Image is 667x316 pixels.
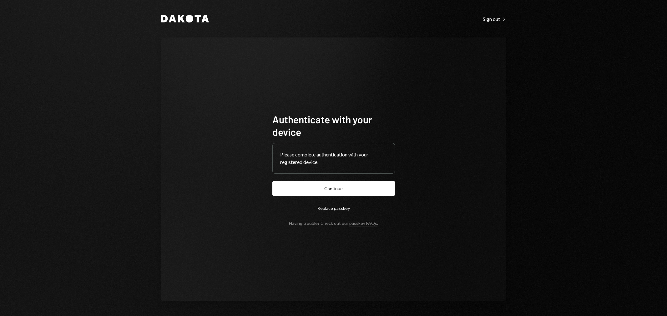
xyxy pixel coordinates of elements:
[483,15,506,22] a: Sign out
[289,220,378,226] div: Having trouble? Check out our .
[280,151,387,166] div: Please complete authentication with your registered device.
[272,201,395,215] button: Replace passkey
[272,181,395,196] button: Continue
[349,220,377,226] a: passkey FAQs
[483,16,506,22] div: Sign out
[272,113,395,138] h1: Authenticate with your device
